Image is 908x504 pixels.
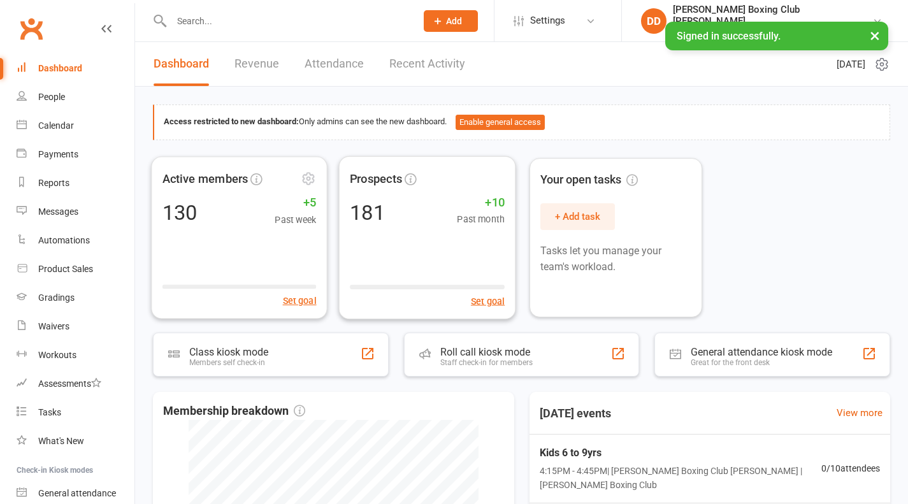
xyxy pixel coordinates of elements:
span: Active members [162,169,249,188]
div: Only admins can see the new dashboard. [164,115,880,130]
a: Calendar [17,112,134,140]
h3: [DATE] events [530,402,621,425]
div: Great for the front desk [691,358,832,367]
div: DD [641,8,667,34]
div: Assessments [38,378,101,389]
a: Payments [17,140,134,169]
strong: Access restricted to new dashboard: [164,117,299,126]
span: +10 [458,193,505,212]
a: Clubworx [15,13,47,45]
div: 130 [162,202,198,223]
a: People [17,83,134,112]
a: Product Sales [17,255,134,284]
span: Membership breakdown [163,402,305,421]
button: Add [424,10,478,32]
div: Product Sales [38,264,93,274]
div: Gradings [38,292,75,303]
a: Messages [17,198,134,226]
span: Kids 6 to 9yrs [540,445,822,461]
a: Waivers [17,312,134,341]
div: What's New [38,436,84,446]
span: +5 [275,193,316,212]
div: Roll call kiosk mode [440,346,533,358]
a: Attendance [305,42,364,86]
div: Tasks [38,407,61,417]
span: [DATE] [837,57,865,72]
p: Tasks let you manage your team's workload. [540,243,691,275]
div: Workouts [38,350,76,360]
div: 181 [350,202,385,223]
a: Revenue [234,42,279,86]
input: Search... [168,12,407,30]
div: Automations [38,235,90,245]
div: [PERSON_NAME] Boxing Club [PERSON_NAME] [673,4,872,27]
button: Enable general access [456,115,545,130]
a: What's New [17,427,134,456]
a: Assessments [17,370,134,398]
a: Reports [17,169,134,198]
span: Your open tasks [540,171,638,189]
div: Calendar [38,120,74,131]
span: Settings [530,6,565,35]
div: General attendance kiosk mode [691,346,832,358]
div: Reports [38,178,69,188]
a: Dashboard [154,42,209,86]
span: 0 / 10 attendees [821,461,880,475]
button: × [863,22,886,49]
a: Tasks [17,398,134,427]
div: Staff check-in for members [440,358,533,367]
div: Class kiosk mode [189,346,268,358]
span: Add [446,16,462,26]
a: Automations [17,226,134,255]
span: Prospects [350,169,402,188]
button: Set goal [283,293,317,308]
div: General attendance [38,488,116,498]
button: Set goal [471,293,505,308]
a: View more [837,405,883,421]
div: Dashboard [38,63,82,73]
span: Past month [458,212,505,226]
span: Past week [275,212,316,227]
a: Recent Activity [389,42,465,86]
div: People [38,92,65,102]
div: Payments [38,149,78,159]
div: Messages [38,206,78,217]
span: 4:15PM - 4:45PM | [PERSON_NAME] Boxing Club [PERSON_NAME] | [PERSON_NAME] Boxing Club [540,464,822,493]
div: Members self check-in [189,358,268,367]
div: Waivers [38,321,69,331]
a: Gradings [17,284,134,312]
button: + Add task [540,203,615,230]
a: Workouts [17,341,134,370]
a: Dashboard [17,54,134,83]
span: Signed in successfully. [677,30,781,42]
